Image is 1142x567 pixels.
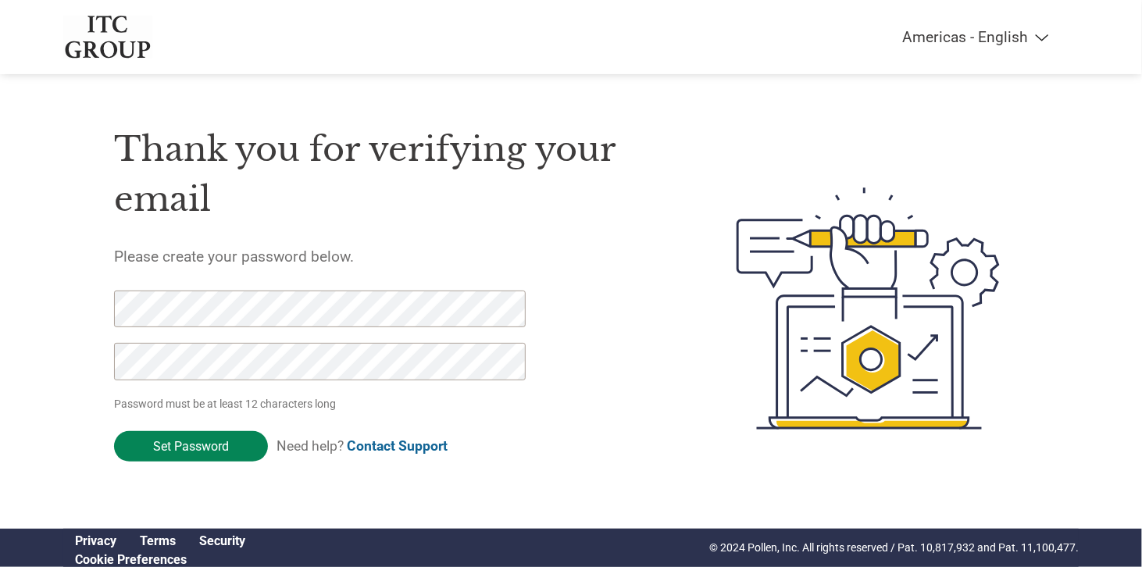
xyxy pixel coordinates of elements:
[199,533,245,548] a: Security
[708,102,1029,515] img: create-password
[140,533,176,548] a: Terms
[75,533,116,548] a: Privacy
[277,438,448,454] span: Need help?
[709,540,1079,556] p: © 2024 Pollen, Inc. All rights reserved / Pat. 10,817,932 and Pat. 11,100,477.
[75,552,187,567] a: Cookie Preferences, opens a dedicated popup modal window
[114,396,531,412] p: Password must be at least 12 characters long
[347,438,448,454] a: Contact Support
[114,248,662,266] h5: Please create your password below.
[63,552,257,567] div: Open Cookie Preferences Modal
[114,124,662,225] h1: Thank you for verifying your email
[63,16,152,59] img: ITC Group
[114,431,268,462] input: Set Password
